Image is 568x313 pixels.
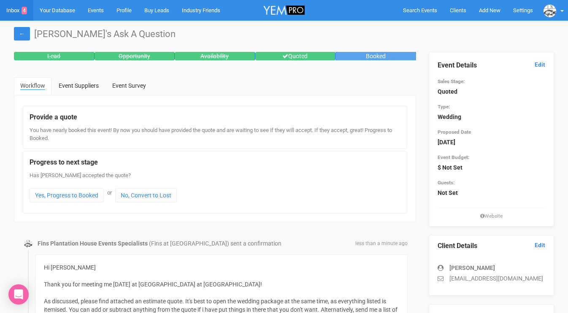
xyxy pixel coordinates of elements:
div: Lead [14,52,95,60]
img: data [544,5,556,17]
a: Workflow [14,77,51,95]
div: Open Intercom Messenger [8,284,29,305]
strong: [DATE] [438,139,455,146]
div: or [105,187,114,199]
div: Opportunity [95,52,175,60]
div: Has [PERSON_NAME] accepted the quote? [30,172,400,207]
a: No, Convert to Lost [115,188,177,202]
a: Event Survey [106,77,152,94]
strong: Wedding [438,113,461,120]
p: [EMAIL_ADDRESS][DOMAIN_NAME] [438,274,546,283]
small: Sales Stage: [438,78,465,84]
strong: Fins Plantation House Events Specialists [38,240,148,247]
div: Availability [175,52,255,60]
small: Proposed Date [438,129,471,135]
span: 4 [22,7,27,14]
a: Yes, Progress to Booked [30,188,104,202]
div: Quoted [255,52,336,60]
span: Search Events [403,7,437,13]
a: Event Suppliers [52,77,105,94]
div: Booked [335,52,416,60]
legend: Event Details [438,61,546,70]
span: less than a minute ago [355,240,408,247]
small: Guests: [438,180,454,186]
strong: Not Set [438,189,458,196]
strong: $ Not Set [438,164,463,171]
span: Add New [479,7,500,13]
legend: Client Details [438,241,546,251]
img: data [24,240,32,248]
legend: Provide a quote [30,113,400,122]
span: (Fins at [GEOGRAPHIC_DATA]) sent a confirmation [149,240,281,247]
a: ← [14,27,30,40]
legend: Progress to next stage [30,158,400,167]
h1: [PERSON_NAME]'s Ask A Question [14,29,554,39]
span: Clients [450,7,466,13]
small: Event Budget: [438,154,469,160]
strong: Quoted [438,88,457,95]
small: Type: [438,104,450,110]
a: Edit [535,241,545,249]
strong: [PERSON_NAME] [449,264,495,271]
a: Edit [535,61,545,69]
div: You have nearly booked this event! By now you should have provided the quote and are waiting to s... [30,127,400,142]
small: Website [438,213,546,220]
